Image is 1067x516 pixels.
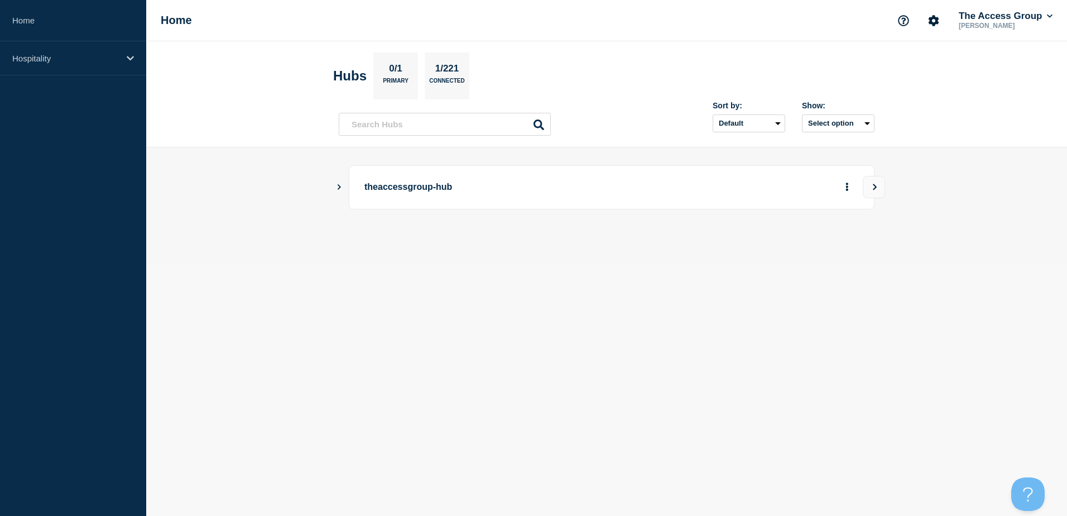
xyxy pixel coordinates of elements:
[429,78,464,89] p: Connected
[802,101,874,110] div: Show:
[431,63,463,78] p: 1/221
[713,101,785,110] div: Sort by:
[922,9,945,32] button: Account settings
[957,22,1055,30] p: [PERSON_NAME]
[12,54,119,63] p: Hospitality
[161,14,192,27] h1: Home
[339,113,551,136] input: Search Hubs
[364,177,673,198] p: theaccessgroup-hub
[863,176,885,198] button: View
[1011,477,1045,511] iframe: Help Scout Beacon - Open
[333,68,367,84] h2: Hubs
[840,177,854,198] button: More actions
[802,114,874,132] button: Select option
[957,11,1055,22] button: The Access Group
[383,78,408,89] p: Primary
[385,63,407,78] p: 0/1
[337,183,342,192] button: Show Connected Hubs
[892,9,915,32] button: Support
[713,114,785,132] select: Sort by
